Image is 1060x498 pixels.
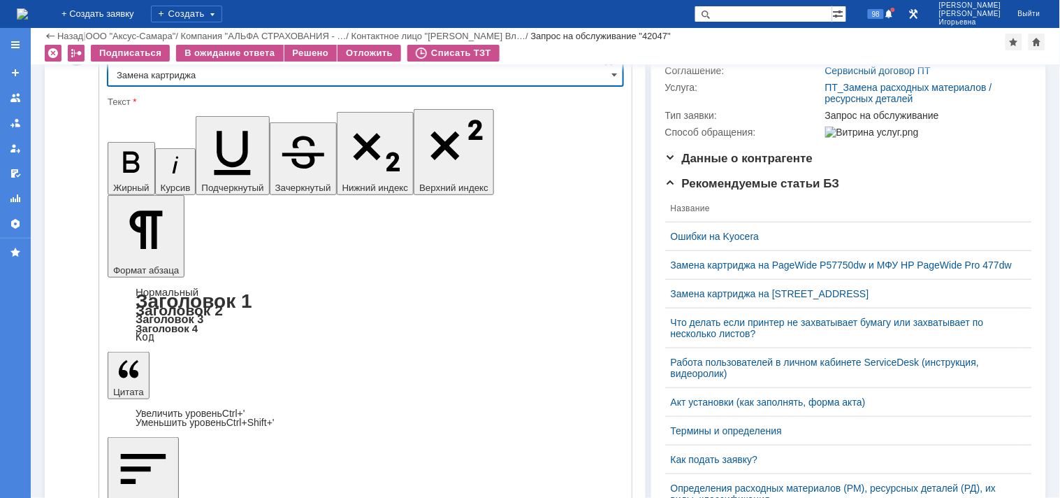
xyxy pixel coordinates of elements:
a: Термины и определения [671,425,1015,436]
div: Текст [108,97,620,106]
span: Курсив [161,183,191,193]
span: Жирный [113,183,150,193]
a: Нормальный [136,286,198,298]
span: Формат абзаца [113,265,179,276]
button: Курсив [155,148,196,195]
span: Ctrl+' [222,408,245,419]
a: Настройки [4,213,27,235]
div: Запрос на обслуживание "42047" [531,31,671,41]
div: Создать [151,6,222,22]
a: Замена картриджа на PageWide P57750dw и МФУ HP PageWide Pro 477dw [671,259,1015,271]
span: Рекомендуемые статьи БЗ [665,177,840,190]
a: Создать заявку [4,62,27,84]
span: Цитата [113,387,144,397]
div: Формат абзаца [108,287,623,342]
div: Услуга: [665,82,822,93]
span: Подчеркнутый [201,183,263,193]
a: ООО "Аксус-Самара" [86,31,176,41]
a: Increase [136,408,245,419]
a: Заявки на командах [4,87,27,109]
button: Зачеркнутый [270,122,337,195]
button: Цитата [108,352,150,399]
a: Заголовок 1 [136,290,252,312]
a: Мои согласования [4,162,27,185]
th: Название [665,195,1021,222]
div: / [351,31,531,41]
button: Нижний индекс [337,112,414,195]
a: Замена картриджа на [STREET_ADDRESS] [671,288,1015,299]
a: Сервисный договор ПТ [825,65,931,76]
span: Верхний индекс [419,183,488,193]
span: С уважением, первая линия технической поддержки [6,123,155,166]
div: Работа с массовостью [68,45,85,62]
span: Расширенный поиск [832,6,846,20]
div: Добавить в избранное [1005,34,1022,50]
div: | [83,30,85,41]
div: / [86,31,181,41]
span: [PERSON_NAME] [939,10,1001,18]
a: Акт установки (как заполнять, форма акта) [671,397,1015,408]
div: Сделать домашней страницей [1029,34,1045,50]
span: Нижний индекс [342,183,409,193]
span: Ctrl+Shift+' [226,417,275,428]
span: 98 [868,9,884,19]
a: Заголовок 4 [136,322,198,334]
a: Перейти в интерфейс администратора [906,6,922,22]
a: Контактное лицо "[PERSON_NAME] Вл… [351,31,525,41]
a: Заголовок 2 [136,302,223,318]
span: Данные о контрагенте [665,152,813,165]
span: Зачеркнутый [275,183,331,193]
a: Что делать если принтер не захватывает бумагу или захватывает по несколько листов? [671,317,1015,339]
button: Жирный [108,142,155,195]
a: Работа пользователей в личном кабинете ServiceDesk (инструкция, видеоролик) [671,357,1015,379]
span: Добрый день [6,6,76,20]
span: На аппарате проведена замена РМ (РД) [6,20,189,49]
button: Подчеркнутый [196,116,269,195]
a: Отчеты [4,187,27,210]
button: Верхний индекс [414,109,494,195]
span: [PERSON_NAME] [939,1,1001,10]
a: Decrease [136,417,275,428]
a: Заголовок 3 [136,313,203,325]
a: Код [136,331,154,343]
div: Удалить [45,45,61,62]
div: Запрос на обслуживание [825,110,1026,121]
div: / [181,31,351,41]
a: Компания "АЛЬФА СТРАХОВАНИЯ - … [181,31,347,41]
a: Мои заявки [4,137,27,159]
div: Способ обращения: [665,127,822,138]
a: Перейти на домашнюю страницу [17,8,28,20]
img: logo [17,8,28,20]
div: Цитата [108,409,623,427]
a: Ошибки на Kyocera [671,231,1015,242]
div: Соглашение: [665,65,822,76]
a: Как подать заявку? [671,454,1015,465]
button: Формат абзаца [108,195,184,278]
a: Заявки в моей ответственности [4,112,27,134]
a: Назад [57,31,83,41]
div: Тип заявки: [665,110,822,121]
img: Витрина услуг.png [825,127,919,138]
font: Данный расходный материал списан с остатков подменного склада [6,50,201,78]
a: ПТ_Замена расходных материалов / ресурсных деталей [825,82,992,104]
span: Игорьевна [939,18,1001,27]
